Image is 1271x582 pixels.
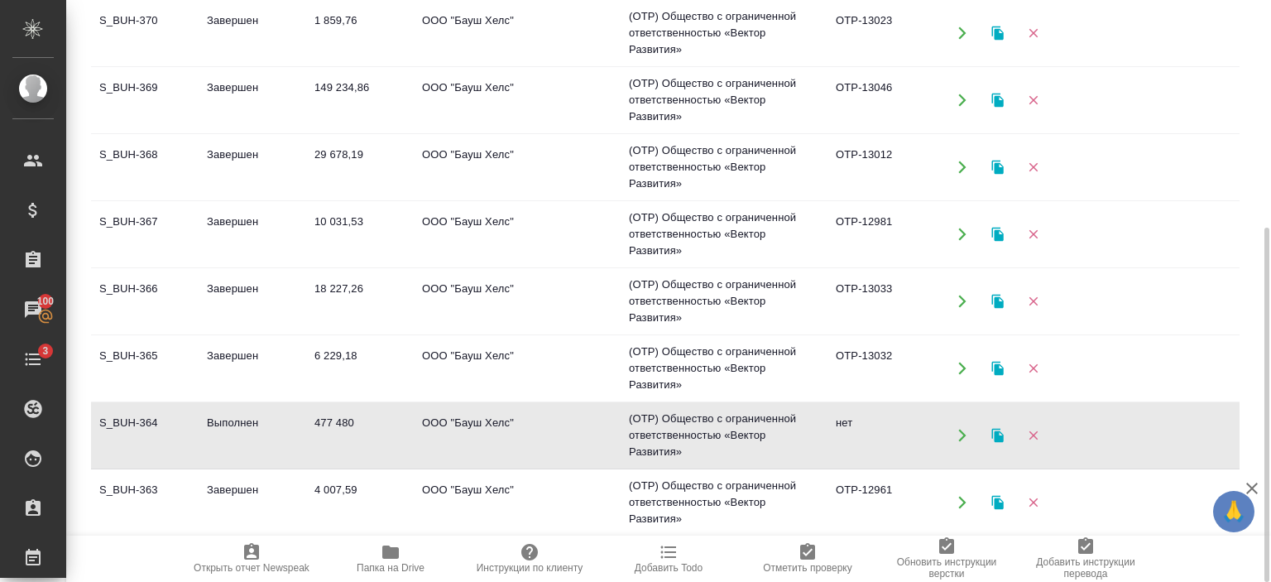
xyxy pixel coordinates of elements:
td: (OTP) Общество с ограниченной ответственностью «Вектор Развития» [621,469,827,536]
td: ООО "Бауш Хелс" [414,272,621,330]
span: Добавить Todo [635,562,703,574]
td: S_BUH-369 [91,71,199,129]
button: Открыть отчет Newspeak [182,536,321,582]
td: (OTP) Общество с ограниченной ответственностью «Вектор Развития» [621,201,827,267]
a: 100 [4,289,62,330]
button: Удалить [1016,218,1050,252]
td: S_BUH-368 [91,138,199,196]
button: Открыть [945,84,979,118]
td: (OTP) Общество с ограниченной ответственностью «Вектор Развития» [621,335,827,402]
td: нет [827,406,935,464]
span: Папка на Drive [357,562,424,574]
td: 29 678,19 [306,138,414,196]
td: Выполнен [199,406,306,464]
td: Завершен [199,272,306,330]
td: OTP-13032 [827,339,935,397]
button: Инструкции по клиенту [460,536,599,582]
span: Обновить инструкции верстки [887,556,1006,580]
button: Удалить [1016,419,1050,453]
button: Удалить [1016,84,1050,118]
td: OTP-12981 [827,205,935,263]
td: S_BUH-363 [91,474,199,531]
td: OTP-13023 [827,4,935,62]
td: S_BUH-367 [91,205,199,263]
button: Клонировать [981,285,1014,319]
button: Открыть [945,352,979,386]
td: S_BUH-365 [91,339,199,397]
span: Открыть отчет Newspeak [194,562,309,574]
td: Завершен [199,71,306,129]
button: Добавить инструкции перевода [1016,536,1155,582]
button: Клонировать [981,486,1014,520]
td: ООО "Бауш Хелс" [414,138,621,196]
td: Завершен [199,474,306,531]
span: Отметить проверку [763,562,851,574]
td: Завершен [199,205,306,263]
span: Добавить инструкции перевода [1026,556,1145,580]
td: OTP-12961 [827,474,935,531]
td: 1 859,76 [306,4,414,62]
td: ООО "Бауш Хелс" [414,4,621,62]
td: S_BUH-370 [91,4,199,62]
button: 🙏 [1213,491,1254,532]
button: Удалить [1016,486,1050,520]
td: S_BUH-366 [91,272,199,330]
button: Клонировать [981,84,1014,118]
button: Добавить Todo [599,536,738,582]
td: ООО "Бауш Хелс" [414,474,621,531]
td: 149 234,86 [306,71,414,129]
td: Завершен [199,339,306,397]
button: Открыть [945,285,979,319]
button: Открыть [945,218,979,252]
td: Завершен [199,138,306,196]
span: Инструкции по клиенту [477,562,583,574]
td: (OTP) Общество с ограниченной ответственностью «Вектор Развития» [621,134,827,200]
span: 🙏 [1220,494,1248,529]
button: Удалить [1016,17,1050,51]
button: Открыть [945,17,979,51]
td: (OTP) Общество с ограниченной ответственностью «Вектор Развития» [621,402,827,469]
td: ООО "Бауш Хелс" [414,205,621,263]
button: Открыть [945,486,979,520]
button: Клонировать [981,419,1014,453]
button: Клонировать [981,17,1014,51]
td: ООО "Бауш Хелс" [414,406,621,464]
button: Удалить [1016,285,1050,319]
td: S_BUH-364 [91,406,199,464]
button: Удалить [1016,352,1050,386]
button: Удалить [1016,151,1050,185]
button: Открыть [945,151,979,185]
td: OTP-13033 [827,272,935,330]
td: 477 480 [306,406,414,464]
span: 100 [27,293,65,310]
button: Папка на Drive [321,536,460,582]
span: 3 [32,343,58,359]
td: 4 007,59 [306,474,414,531]
a: 3 [4,339,62,380]
button: Обновить инструкции верстки [877,536,1016,582]
td: 10 031,53 [306,205,414,263]
button: Открыть [945,419,979,453]
td: OTP-13046 [827,71,935,129]
td: OTP-13012 [827,138,935,196]
td: (OTP) Общество с ограниченной ответственностью «Вектор Развития» [621,268,827,334]
td: Завершен [199,4,306,62]
td: ООО "Бауш Хелс" [414,339,621,397]
button: Клонировать [981,218,1014,252]
td: 6 229,18 [306,339,414,397]
td: ООО "Бауш Хелс" [414,71,621,129]
td: (OTP) Общество с ограниченной ответственностью «Вектор Развития» [621,67,827,133]
button: Клонировать [981,151,1014,185]
td: 18 227,26 [306,272,414,330]
button: Клонировать [981,352,1014,386]
button: Отметить проверку [738,536,877,582]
